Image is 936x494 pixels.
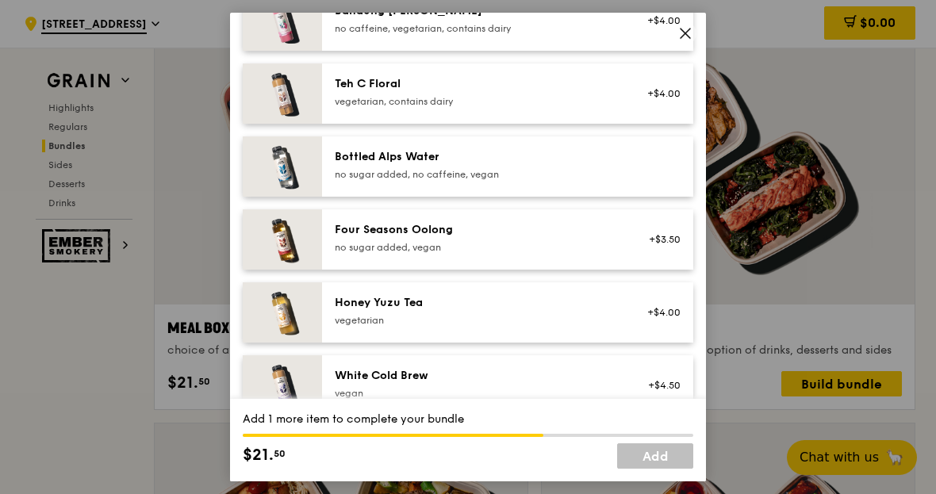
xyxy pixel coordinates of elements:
[274,447,286,460] span: 50
[335,76,620,92] div: Teh C Floral
[335,22,620,35] div: no caffeine, vegetarian, contains dairy
[335,95,620,108] div: vegetarian, contains dairy
[617,443,693,469] a: Add
[639,87,681,100] div: +$4.00
[335,295,620,311] div: Honey Yuzu Tea
[335,222,620,238] div: Four Seasons Oolong
[639,379,681,392] div: +$4.50
[243,412,693,427] div: Add 1 more item to complete your bundle
[639,306,681,319] div: +$4.00
[335,241,620,254] div: no sugar added, vegan
[243,443,274,467] span: $21.
[335,314,620,327] div: vegetarian
[639,233,681,246] div: +$3.50
[335,387,620,400] div: vegan
[335,168,620,181] div: no sugar added, no caffeine, vegan
[335,368,620,384] div: White Cold Brew
[243,209,322,270] img: daily_normal_HORZ-four-seasons-oolong.jpg
[243,136,322,197] img: daily_normal_HORZ-bottled-alps-water.jpg
[243,63,322,124] img: daily_normal_HORZ-teh-c-floral.jpg
[335,149,620,165] div: Bottled Alps Water
[243,355,322,415] img: daily_normal_HORZ-white-cold-brew.jpg
[243,282,322,343] img: daily_normal_honey-yuzu-tea.jpg
[639,14,681,27] div: +$4.00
